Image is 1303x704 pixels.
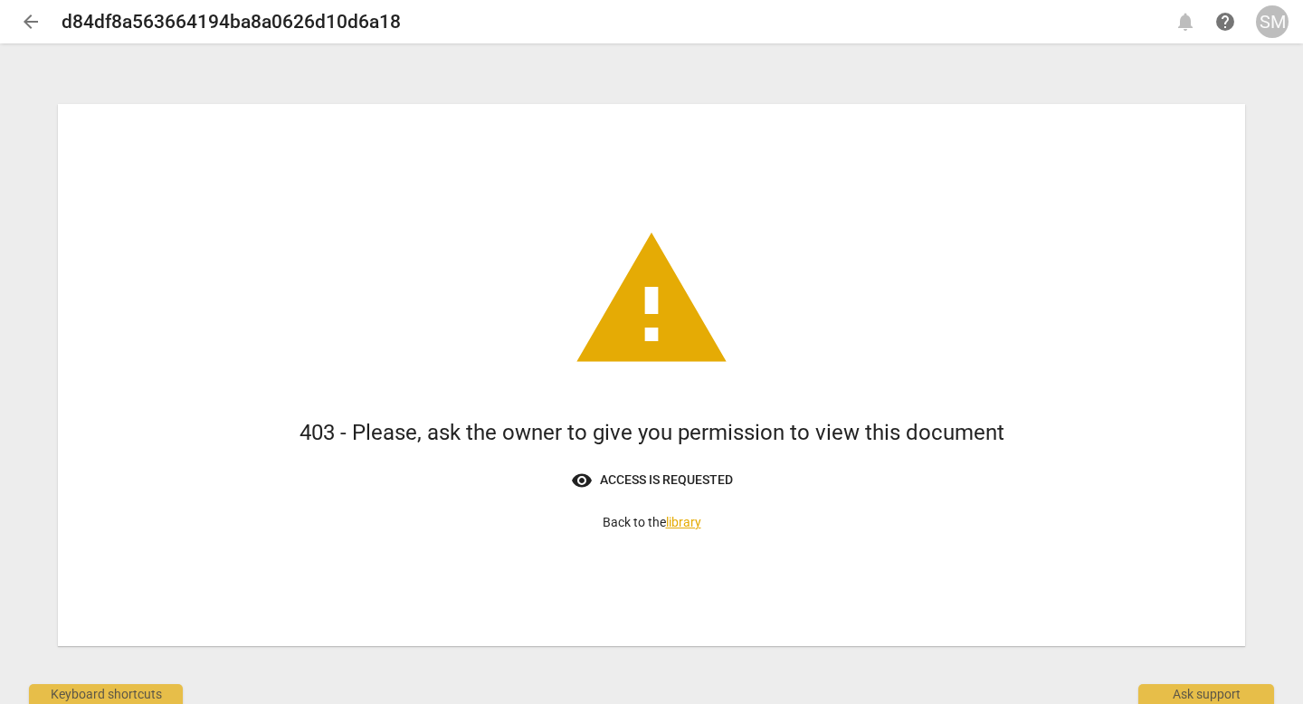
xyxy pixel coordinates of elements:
button: SM [1256,5,1289,38]
div: Keyboard shortcuts [29,684,183,704]
h1: 403 - Please, ask the owner to give you permission to view this document [300,418,1004,448]
a: Help [1209,5,1241,38]
span: Access is requested [571,470,733,491]
span: arrow_back [20,11,42,33]
p: Back to the [603,513,701,532]
span: warning [570,219,733,382]
span: help [1214,11,1236,33]
h2: d84df8a563664194ba8a0626d10d6a18 [62,11,401,33]
span: visibility [571,470,593,491]
a: library [666,515,701,529]
div: Ask support [1138,684,1274,704]
button: Access is requested [556,462,747,499]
